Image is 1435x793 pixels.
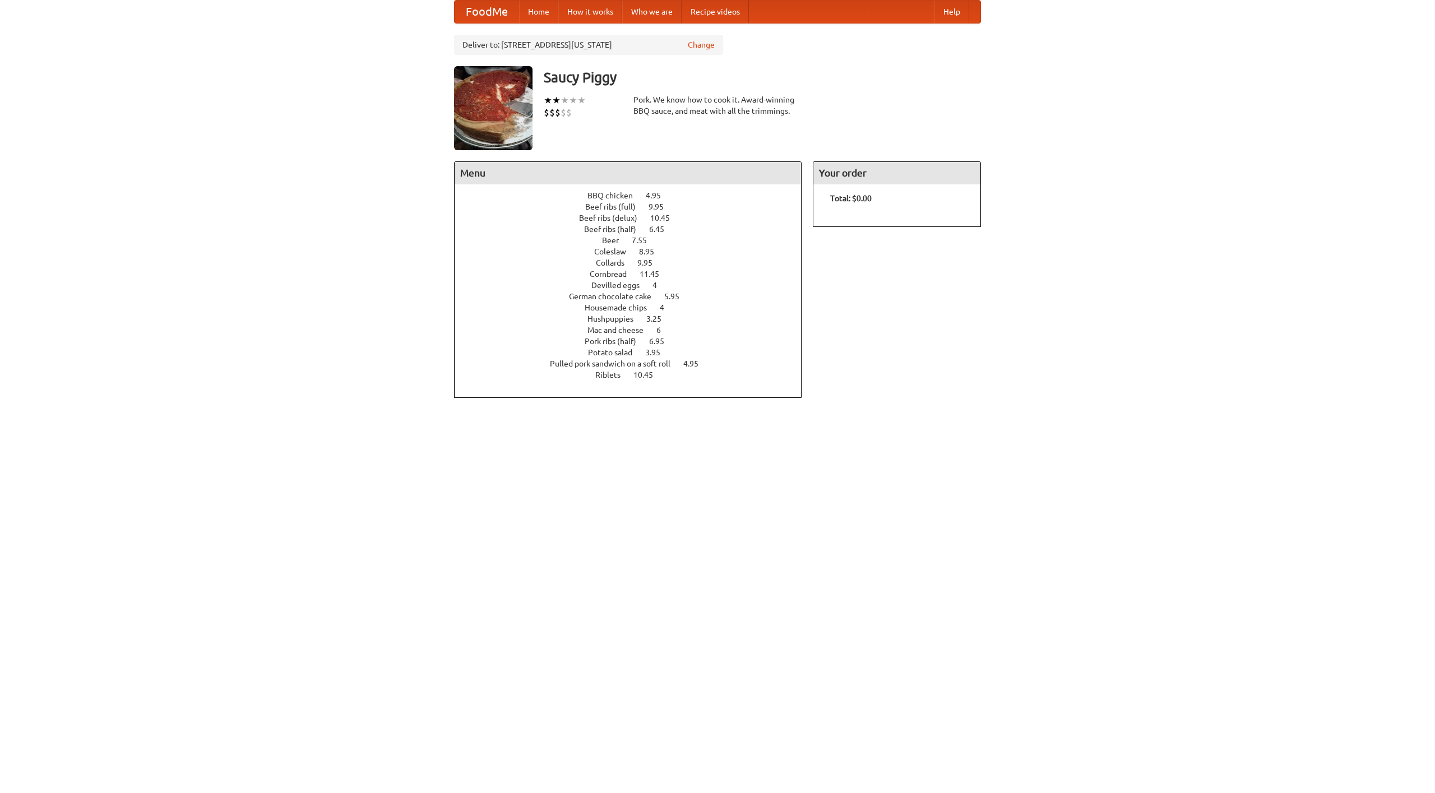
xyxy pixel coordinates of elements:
a: Riblets 10.45 [595,370,674,379]
span: Potato salad [588,348,644,357]
span: Beef ribs (half) [584,225,647,234]
span: Coleslaw [594,247,637,256]
a: FoodMe [455,1,519,23]
div: Deliver to: [STREET_ADDRESS][US_STATE] [454,35,723,55]
span: Mac and cheese [587,326,655,335]
span: 7.55 [632,236,658,245]
span: 10.45 [633,370,664,379]
h4: Menu [455,162,801,184]
span: Pork ribs (half) [585,337,647,346]
li: ★ [561,94,569,106]
span: 6.45 [649,225,675,234]
span: Hushpuppies [587,314,645,323]
span: 9.95 [637,258,664,267]
div: Pork. We know how to cook it. Award-winning BBQ sauce, and meat with all the trimmings. [633,94,802,117]
img: angular.jpg [454,66,533,150]
span: 9.95 [649,202,675,211]
a: Housemade chips 4 [585,303,685,312]
span: BBQ chicken [587,191,644,200]
li: ★ [569,94,577,106]
li: ★ [577,94,586,106]
a: Devilled eggs 4 [591,281,678,290]
span: 4 [660,303,675,312]
span: Beef ribs (delux) [579,214,649,222]
a: Cornbread 11.45 [590,270,680,279]
span: Collards [596,258,636,267]
a: BBQ chicken 4.95 [587,191,682,200]
span: 11.45 [640,270,670,279]
span: German chocolate cake [569,292,663,301]
h3: Saucy Piggy [544,66,981,89]
a: Beef ribs (delux) 10.45 [579,214,691,222]
a: Coleslaw 8.95 [594,247,675,256]
a: German chocolate cake 5.95 [569,292,700,301]
a: Home [519,1,558,23]
li: $ [566,106,572,119]
li: $ [561,106,566,119]
span: 5.95 [664,292,691,301]
span: Beef ribs (full) [585,202,647,211]
a: Help [934,1,969,23]
span: Beer [602,236,630,245]
span: 3.95 [645,348,672,357]
li: ★ [552,94,561,106]
span: 6 [656,326,672,335]
li: ★ [544,94,552,106]
span: 8.95 [639,247,665,256]
a: Who we are [622,1,682,23]
span: Devilled eggs [591,281,651,290]
a: Hushpuppies 3.25 [587,314,682,323]
a: Collards 9.95 [596,258,673,267]
span: 4 [652,281,668,290]
span: Pulled pork sandwich on a soft roll [550,359,682,368]
a: Pork ribs (half) 6.95 [585,337,685,346]
span: Cornbread [590,270,638,279]
span: Housemade chips [585,303,658,312]
a: Beef ribs (half) 6.45 [584,225,685,234]
li: $ [544,106,549,119]
a: Beer 7.55 [602,236,668,245]
a: How it works [558,1,622,23]
b: Total: $0.00 [830,194,872,203]
a: Potato salad 3.95 [588,348,681,357]
li: $ [555,106,561,119]
h4: Your order [813,162,980,184]
li: $ [549,106,555,119]
a: Change [688,39,715,50]
a: Mac and cheese 6 [587,326,682,335]
span: 6.95 [649,337,675,346]
a: Pulled pork sandwich on a soft roll 4.95 [550,359,719,368]
span: 3.25 [646,314,673,323]
span: 4.95 [683,359,710,368]
span: Riblets [595,370,632,379]
span: 4.95 [646,191,672,200]
a: Beef ribs (full) 9.95 [585,202,684,211]
a: Recipe videos [682,1,749,23]
span: 10.45 [650,214,681,222]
